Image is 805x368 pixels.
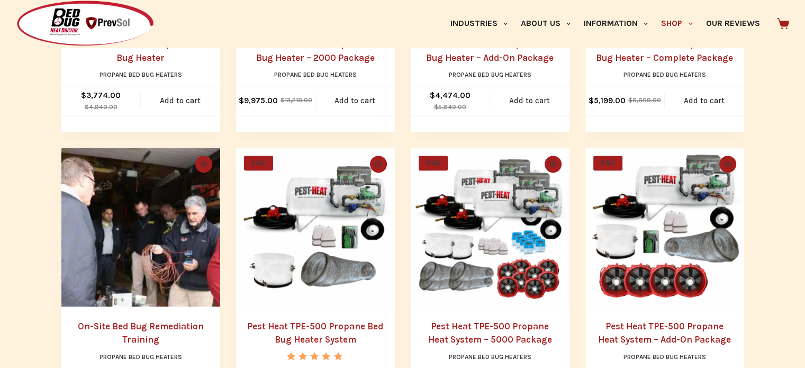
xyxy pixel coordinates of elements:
[628,96,661,104] bdi: 6,609.00
[236,148,395,307] a: Pest Heat TPE-500 Propane Bed Bug Heater System
[719,156,736,173] button: Quick view toggle
[8,4,40,36] button: Open LiveChat chat widget
[274,71,357,78] a: Propane Bed Bug Heaters
[449,71,531,78] a: Propane Bed Bug Heaters
[100,71,182,78] a: Propane Bed Bug Heaters
[598,321,731,345] a: Pest Heat TPE-500 Propane Heat System – Add-On Package
[81,91,121,100] bdi: 3,774.00
[141,86,220,115] a: Add to cart: “Black Widow 800 Propane Bed Bug Heater”
[85,103,117,111] bdi: 4,949.00
[545,156,562,173] button: Quick view toggle
[585,148,744,307] a: Pest Heat TPE-500 Propane Heat System - Add-On Package
[430,91,471,100] bdi: 4,474.00
[428,321,552,345] a: Pest Heat TPE-500 Propane Heat System – 5000 Package
[449,353,531,361] a: Propane Bed Bug Heaters
[315,86,395,115] a: Add to cart: “Black Widow 800 Propane Bed Bug Heater - 2000 Package”
[247,321,383,345] a: Pest Heat TPE-500 Propane Bed Bug Heater System
[419,156,448,170] span: SALE
[281,96,312,104] bdi: 13,218.00
[589,96,594,105] span: $
[596,39,733,63] a: Black Widow 800 Propane Bed Bug Heater – Complete Package
[239,96,278,105] bdi: 9,975.00
[434,103,438,111] span: $
[623,71,706,78] a: Propane Bed Bug Heaters
[85,103,89,111] span: $
[239,96,244,105] span: $
[287,352,343,360] div: Rated 5.00 out of 5
[78,321,204,345] a: On-Site Bed Bug Remediation Training
[593,156,622,170] span: SALE
[411,148,569,307] a: Pest Heat TPE-500 Propane Heat System - 5000 Package
[434,103,466,111] bdi: 5,649.00
[589,96,626,105] bdi: 5,199.00
[81,91,86,100] span: $
[430,91,435,100] span: $
[623,353,706,361] a: Propane Bed Bug Heaters
[490,86,569,115] a: Add to cart: “Black Widow 800 Propane Bed Bug Heater - Add-On Package”
[250,39,381,63] a: Black Widow 800 Propane Bed Bug Heater – 2000 Package
[195,156,212,173] button: Quick view toggle
[61,148,220,307] a: On-Site Bed Bug Remediation Training
[75,39,206,63] a: Black Widow 800 Propane Bed Bug Heater
[665,86,744,115] a: Add to cart: “Black Widow 800 Propane Bed Bug Heater - Complete Package”
[244,156,273,170] span: SALE
[424,39,555,63] a: Black Widow 800 Propane Bed Bug Heater – Add-On Package
[628,96,632,104] span: $
[370,156,387,173] button: Quick view toggle
[100,353,182,361] a: Propane Bed Bug Heaters
[281,96,285,104] span: $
